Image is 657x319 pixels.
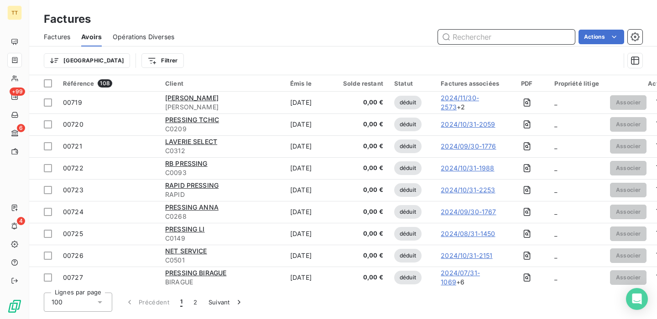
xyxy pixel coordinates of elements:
button: 1 [175,293,188,312]
span: PRESSING LI [165,225,205,233]
span: PRESSING TCHIC [165,116,219,123]
button: Associer [610,248,647,263]
a: 2024/10/31-1988 [441,164,494,173]
a: 2024/11/30-2573 [441,94,479,111]
span: 0,00 € [343,142,383,151]
span: RB PRESSING [165,159,208,167]
span: NET SERVICE [165,247,207,255]
span: C0209 [165,124,279,134]
button: Associer [610,270,647,285]
div: Émis le [290,80,332,87]
div: Statut [394,80,430,87]
div: Client [165,80,279,87]
span: Factures [44,32,70,41]
span: 00720 [63,120,83,128]
span: _ [554,230,557,237]
span: Avoirs [81,32,102,41]
td: [DATE] [285,92,338,113]
span: C0149 [165,234,279,243]
span: +99 [10,87,25,96]
span: 00727 [63,273,83,281]
span: 1 [180,298,182,307]
span: Référence [63,80,94,87]
button: Associer [610,139,647,154]
span: 100 [52,298,63,307]
input: Rechercher [438,30,575,44]
span: BIRAGUE [165,278,279,287]
a: 2024/09/30-1767 [441,207,496,216]
span: 0,00 € [343,251,383,260]
span: PRESSING ANNA [165,203,219,211]
span: déduit [394,249,422,262]
td: [DATE] [285,267,338,288]
span: 108 [98,79,112,87]
span: _ [554,120,557,128]
span: 00722 [63,164,83,172]
td: [DATE] [285,135,338,157]
div: Propriété litige [554,80,599,87]
span: _ [554,252,557,259]
a: 2024/08/31-1450 [441,229,495,238]
span: 0,00 € [343,120,383,129]
span: 00724 [63,208,83,216]
span: 00719 [63,98,82,106]
button: 2 [188,293,203,312]
button: Actions [579,30,624,44]
span: 00725 [63,230,83,237]
button: Suivant [203,293,249,312]
div: Factures associées [441,80,499,87]
a: 2024/09/30-1776 [441,142,496,151]
span: [PERSON_NAME] [165,94,219,102]
span: PRESSING BIRAGUE [165,269,226,277]
span: déduit [394,227,422,241]
button: Associer [610,226,647,241]
span: LAVERIE SELECT [165,138,217,145]
span: _ [554,186,557,194]
td: [DATE] [285,179,338,201]
button: Associer [610,117,647,132]
a: 2024/07/31-1069 [441,269,480,286]
button: Précédent [120,293,175,312]
span: déduit [394,183,422,197]
button: Associer [610,95,647,110]
button: Filtrer [141,53,183,68]
span: 00723 [63,186,83,194]
a: 2024/10/31-2253 [441,185,495,195]
span: _ [554,164,557,172]
td: [DATE] [285,113,338,135]
span: _ [554,142,557,150]
span: 0,00 € [343,229,383,238]
span: déduit [394,96,422,109]
div: TT [7,5,22,20]
button: Associer [610,183,647,197]
div: Solde restant [343,80,383,87]
span: 0,00 € [343,98,383,107]
span: 0,00 € [343,207,383,216]
span: 0,00 € [343,273,383,282]
span: déduit [394,139,422,153]
a: 2024/10/31-2151 [441,251,492,260]
span: déduit [394,118,422,131]
td: [DATE] [285,223,338,245]
span: _ [554,98,557,106]
img: Logo LeanPay [7,299,22,314]
span: déduit [394,271,422,284]
button: Associer [610,205,647,219]
span: Opérations Diverses [113,32,174,41]
span: déduit [394,205,422,219]
span: + 6 [441,268,499,287]
span: C0501 [165,256,279,265]
span: 00721 [63,142,82,150]
span: RAPID [165,190,279,199]
span: [PERSON_NAME] [165,103,279,112]
span: déduit [394,161,422,175]
button: [GEOGRAPHIC_DATA] [44,53,130,68]
td: [DATE] [285,201,338,223]
span: RAPID PRESSING [165,181,219,189]
span: _ [554,208,557,216]
div: Open Intercom Messenger [626,288,648,310]
span: _ [554,273,557,281]
span: 0,00 € [343,164,383,173]
div: PDF [510,80,543,87]
span: 6 [17,124,25,132]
